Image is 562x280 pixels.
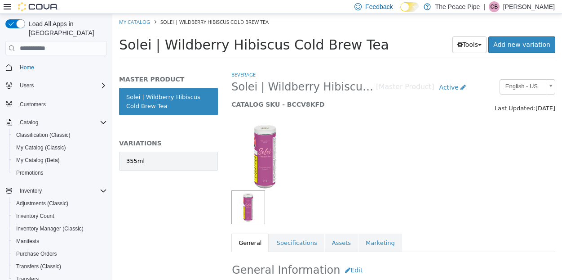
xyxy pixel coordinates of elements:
[16,185,45,196] button: Inventory
[365,2,393,11] span: Feedback
[264,70,322,77] small: [Master Product]
[2,61,111,74] button: Home
[376,23,443,39] a: Add new variation
[16,157,60,164] span: My Catalog (Beta)
[18,2,58,11] img: Cova
[13,155,107,166] span: My Catalog (Beta)
[9,129,111,141] button: Classification (Classic)
[119,86,358,95] h5: CATALOG SKU - BCCV8KFD
[13,236,107,247] span: Manifests
[13,223,107,234] span: Inventory Manager (Classic)
[340,23,375,39] button: Tools
[16,80,107,91] span: Users
[7,5,38,11] a: My Catalog
[13,248,61,259] a: Purchase Orders
[9,235,111,248] button: Manifests
[16,80,37,91] button: Users
[119,109,186,176] img: 150
[9,210,111,222] button: Inventory Count
[16,169,44,176] span: Promotions
[16,62,107,73] span: Home
[7,23,277,39] span: Solei | Wildberry Hibiscus Cold Brew Tea
[13,142,70,153] a: My Catalog (Classic)
[9,141,111,154] button: My Catalog (Classic)
[13,198,72,209] a: Adjustments (Classic)
[13,155,63,166] a: My Catalog (Beta)
[423,91,443,98] span: [DATE]
[9,248,111,260] button: Purchase Orders
[13,167,47,178] a: Promotions
[7,125,106,133] h5: VARIATIONS
[13,167,107,178] span: Promotions
[9,154,111,167] button: My Catalog (Beta)
[2,79,111,92] button: Users
[388,66,431,80] span: English - US
[16,263,61,270] span: Transfers (Classic)
[9,222,111,235] button: Inventory Manager (Classic)
[13,130,74,140] a: Classification (Classic)
[13,198,107,209] span: Adjustments (Classic)
[16,185,107,196] span: Inventory
[503,1,555,12] p: [PERSON_NAME]
[13,248,107,259] span: Purchase Orders
[483,1,485,12] p: |
[13,223,87,234] a: Inventory Manager (Classic)
[16,225,84,232] span: Inventory Manager (Classic)
[327,70,346,77] span: Active
[7,61,106,69] h5: MASTER PRODUCT
[16,212,54,220] span: Inventory Count
[16,238,39,245] span: Manifests
[489,1,500,12] div: Chelsea Birnie
[20,64,34,71] span: Home
[212,220,246,239] a: Assets
[16,99,49,110] a: Customers
[16,250,57,257] span: Purchase Orders
[491,1,498,12] span: CB
[16,117,42,128] button: Catalog
[48,5,156,11] span: Solei | Wildberry Hibiscus Cold Brew Tea
[16,144,66,151] span: My Catalog (Classic)
[2,185,111,197] button: Inventory
[20,101,46,108] span: Customers
[2,116,111,129] button: Catalog
[246,220,290,239] a: Marketing
[2,97,111,110] button: Customers
[387,65,443,81] a: English - US
[16,131,71,139] span: Classification (Classic)
[25,19,107,37] span: Load All Apps in [GEOGRAPHIC_DATA]
[7,74,106,101] a: Solei | Wildberry Hibiscus Cold Brew Tea
[9,260,111,273] button: Transfers (Classic)
[435,1,480,12] p: The Peace Pipe
[13,236,43,247] a: Manifests
[16,62,38,73] a: Home
[13,211,58,221] a: Inventory Count
[13,261,65,272] a: Transfers (Classic)
[16,117,107,128] span: Catalog
[13,142,107,153] span: My Catalog (Classic)
[119,66,264,80] span: Solei | Wildberry Hibiscus Cold Brew Tea
[13,130,107,140] span: Classification (Classic)
[400,2,419,12] input: Dark Mode
[9,197,111,210] button: Adjustments (Classic)
[119,57,143,64] a: Beverage
[16,98,107,109] span: Customers
[228,248,255,265] button: Edit
[13,261,107,272] span: Transfers (Classic)
[20,82,34,89] span: Users
[119,248,443,265] h2: General Information
[14,143,32,152] div: 355ml
[16,200,68,207] span: Adjustments (Classic)
[20,187,42,194] span: Inventory
[157,220,212,239] a: Specifications
[119,220,156,239] a: General
[20,119,38,126] span: Catalog
[382,91,423,98] span: Last Updated:
[13,211,107,221] span: Inventory Count
[9,167,111,179] button: Promotions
